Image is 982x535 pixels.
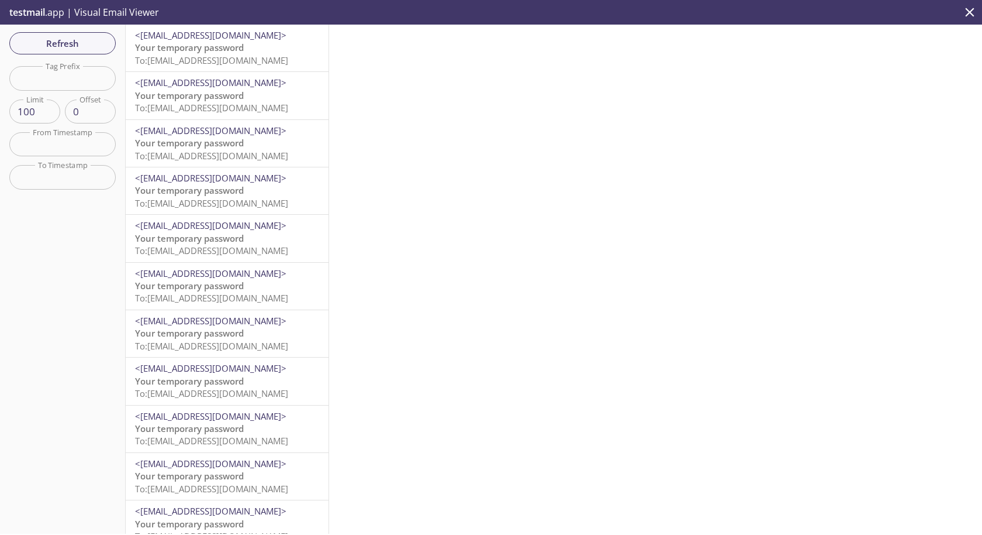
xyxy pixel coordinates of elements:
[135,42,244,53] span: Your temporary password
[135,375,244,387] span: Your temporary password
[135,77,286,88] span: <[EMAIL_ADDRESS][DOMAIN_NAME]>
[135,267,286,279] span: <[EMAIL_ADDRESS][DOMAIN_NAME]>
[135,518,244,530] span: Your temporary password
[126,358,329,404] div: <[EMAIL_ADDRESS][DOMAIN_NAME]>Your temporary passwordTo:[EMAIL_ADDRESS][DOMAIN_NAME]
[135,197,288,209] span: To: [EMAIL_ADDRESS][DOMAIN_NAME]
[135,90,244,101] span: Your temporary password
[126,25,329,71] div: <[EMAIL_ADDRESS][DOMAIN_NAME]>Your temporary passwordTo:[EMAIL_ADDRESS][DOMAIN_NAME]
[135,505,286,517] span: <[EMAIL_ADDRESS][DOMAIN_NAME]>
[19,36,106,51] span: Refresh
[135,327,244,339] span: Your temporary password
[135,410,286,422] span: <[EMAIL_ADDRESS][DOMAIN_NAME]>
[135,102,288,114] span: To: [EMAIL_ADDRESS][DOMAIN_NAME]
[135,362,286,374] span: <[EMAIL_ADDRESS][DOMAIN_NAME]>
[126,310,329,357] div: <[EMAIL_ADDRESS][DOMAIN_NAME]>Your temporary passwordTo:[EMAIL_ADDRESS][DOMAIN_NAME]
[126,120,329,167] div: <[EMAIL_ADDRESS][DOMAIN_NAME]>Your temporary passwordTo:[EMAIL_ADDRESS][DOMAIN_NAME]
[126,406,329,452] div: <[EMAIL_ADDRESS][DOMAIN_NAME]>Your temporary passwordTo:[EMAIL_ADDRESS][DOMAIN_NAME]
[135,172,286,184] span: <[EMAIL_ADDRESS][DOMAIN_NAME]>
[135,220,286,231] span: <[EMAIL_ADDRESS][DOMAIN_NAME]>
[135,387,288,399] span: To: [EMAIL_ADDRESS][DOMAIN_NAME]
[135,315,286,327] span: <[EMAIL_ADDRESS][DOMAIN_NAME]>
[126,453,329,500] div: <[EMAIL_ADDRESS][DOMAIN_NAME]>Your temporary passwordTo:[EMAIL_ADDRESS][DOMAIN_NAME]
[126,167,329,214] div: <[EMAIL_ADDRESS][DOMAIN_NAME]>Your temporary passwordTo:[EMAIL_ADDRESS][DOMAIN_NAME]
[135,340,288,352] span: To: [EMAIL_ADDRESS][DOMAIN_NAME]
[135,245,288,256] span: To: [EMAIL_ADDRESS][DOMAIN_NAME]
[135,483,288,495] span: To: [EMAIL_ADDRESS][DOMAIN_NAME]
[135,435,288,447] span: To: [EMAIL_ADDRESS][DOMAIN_NAME]
[135,292,288,304] span: To: [EMAIL_ADDRESS][DOMAIN_NAME]
[135,470,244,482] span: Your temporary password
[126,263,329,310] div: <[EMAIL_ADDRESS][DOMAIN_NAME]>Your temporary passwordTo:[EMAIL_ADDRESS][DOMAIN_NAME]
[135,54,288,66] span: To: [EMAIL_ADDRESS][DOMAIN_NAME]
[126,215,329,262] div: <[EMAIL_ADDRESS][DOMAIN_NAME]>Your temporary passwordTo:[EMAIL_ADDRESS][DOMAIN_NAME]
[135,125,286,136] span: <[EMAIL_ADDRESS][DOMAIN_NAME]>
[135,280,244,291] span: Your temporary password
[9,32,116,54] button: Refresh
[9,6,45,19] span: testmail
[135,184,244,196] span: Your temporary password
[135,29,286,41] span: <[EMAIL_ADDRESS][DOMAIN_NAME]>
[135,150,288,162] span: To: [EMAIL_ADDRESS][DOMAIN_NAME]
[135,137,244,149] span: Your temporary password
[126,72,329,119] div: <[EMAIL_ADDRESS][DOMAIN_NAME]>Your temporary passwordTo:[EMAIL_ADDRESS][DOMAIN_NAME]
[135,232,244,244] span: Your temporary password
[135,423,244,434] span: Your temporary password
[135,458,286,469] span: <[EMAIL_ADDRESS][DOMAIN_NAME]>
